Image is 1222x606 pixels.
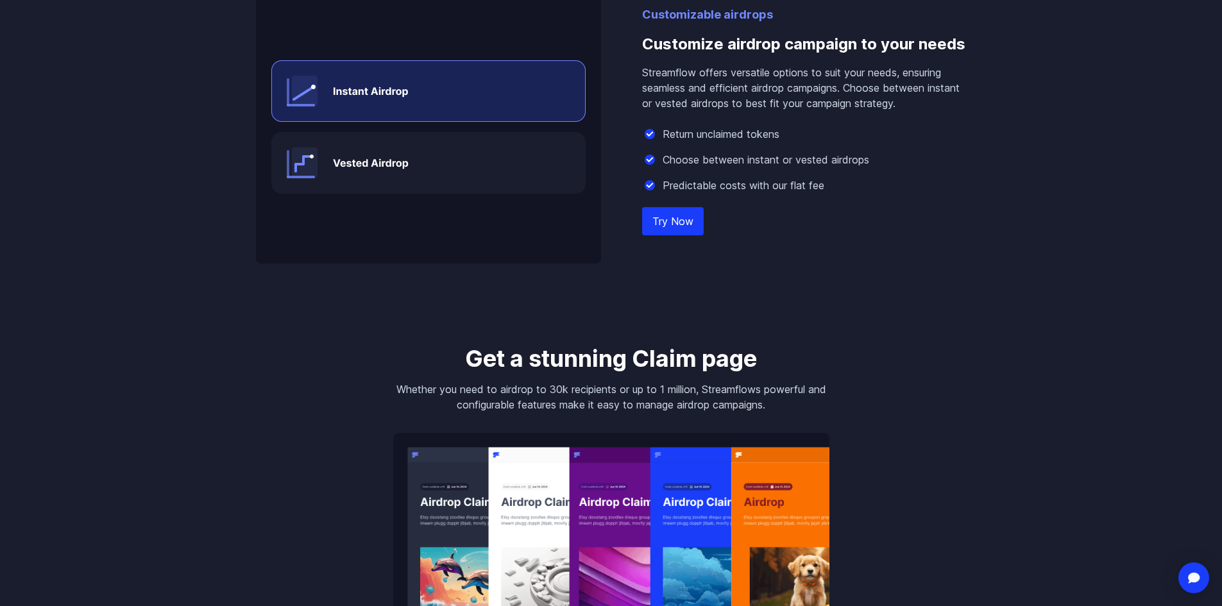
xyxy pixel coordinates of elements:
[393,382,829,412] p: Whether you need to airdrop to 30k recipients or up to 1 million, Streamflows powerful and config...
[393,346,829,371] h3: Get a stunning Claim page
[663,152,869,167] p: Choose between instant or vested airdrops
[642,65,967,111] p: Streamflow offers versatile options to suit your needs, ensuring seamless and efficient airdrop c...
[663,178,824,193] p: Predictable costs with our flat fee
[1178,562,1209,593] div: Open Intercom Messenger
[642,6,967,24] p: Customizable airdrops
[642,24,967,65] h3: Customize airdrop campaign to your needs
[642,207,704,235] a: Try Now
[663,126,779,142] p: Return unclaimed tokens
